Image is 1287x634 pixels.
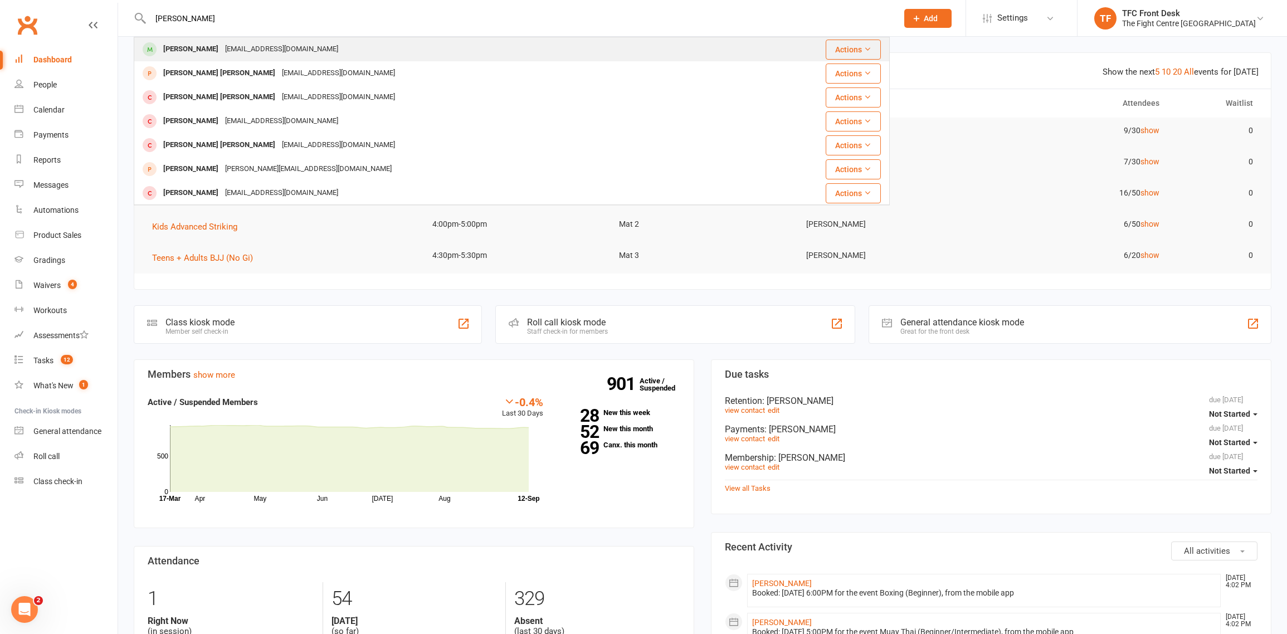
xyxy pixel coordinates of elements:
div: General attendance [33,427,101,436]
div: [EMAIL_ADDRESS][DOMAIN_NAME] [222,113,342,129]
a: Class kiosk mode [14,469,118,494]
a: view contact [725,406,765,414]
td: Mat 3 [609,242,796,269]
a: edit [768,435,779,443]
button: Add [904,9,952,28]
span: : [PERSON_NAME] [762,396,833,406]
td: 7/30 [983,149,1169,175]
a: show [1140,126,1159,135]
a: Tasks 12 [14,348,118,373]
span: Not Started [1209,409,1250,418]
span: 12 [61,355,73,364]
td: 0 [1169,242,1263,269]
button: Actions [826,183,881,203]
div: Tasks [33,356,53,365]
a: show more [193,370,235,380]
span: : [PERSON_NAME] [764,424,836,435]
a: Automations [14,198,118,223]
h3: Members [148,369,680,380]
a: Assessments [14,323,118,348]
div: Assessments [33,331,89,340]
strong: Right Now [148,616,314,626]
a: All [1184,67,1194,77]
td: 4:00pm-5:00pm [422,211,609,237]
button: Actions [826,159,881,179]
button: Not Started [1209,404,1257,424]
div: Membership [725,452,1257,463]
iframe: Intercom live chat [11,596,38,623]
td: Mat 2 [609,211,796,237]
div: TF [1094,7,1117,30]
span: 1 [79,380,88,389]
div: Gradings [33,256,65,265]
td: 0 [1169,211,1263,237]
td: 0 [1169,149,1263,175]
a: show [1140,188,1159,197]
div: Last 30 Days [502,396,543,420]
a: show [1140,157,1159,166]
div: People [33,80,57,89]
div: Class kiosk mode [165,317,235,328]
td: [PERSON_NAME] [796,242,983,269]
h3: Attendance [148,555,680,567]
span: Add [924,14,938,23]
a: People [14,72,118,97]
a: view contact [725,463,765,471]
span: 2 [34,596,43,605]
button: Actions [826,111,881,131]
div: Waivers [33,281,61,290]
a: 20 [1173,67,1182,77]
div: [PERSON_NAME][EMAIL_ADDRESS][DOMAIN_NAME] [222,161,395,177]
div: Messages [33,181,69,189]
strong: 901 [607,375,640,392]
div: [EMAIL_ADDRESS][DOMAIN_NAME] [222,185,342,201]
td: 9/30 [983,118,1169,144]
h3: Recent Activity [725,542,1257,553]
input: Search... [147,11,890,26]
div: [PERSON_NAME] [PERSON_NAME] [160,65,279,81]
span: Not Started [1209,438,1250,447]
a: Messages [14,173,118,198]
a: What's New1 [14,373,118,398]
a: Product Sales [14,223,118,248]
time: [DATE] 4:02 PM [1220,574,1257,589]
a: view contact [725,435,765,443]
a: 52New this month [560,425,681,432]
a: edit [768,463,779,471]
div: Automations [33,206,79,214]
div: Calendar [33,105,65,114]
div: Roll call kiosk mode [527,317,608,328]
div: The Fight Centre [GEOGRAPHIC_DATA] [1122,18,1256,28]
button: Actions [826,87,881,108]
td: 0 [1169,118,1263,144]
a: Calendar [14,97,118,123]
div: [EMAIL_ADDRESS][DOMAIN_NAME] [222,41,342,57]
a: 28New this week [560,409,681,416]
button: Kids Advanced Striking [152,220,245,233]
div: Member self check-in [165,328,235,335]
a: 5 [1155,67,1159,77]
a: show [1140,220,1159,228]
span: Kids Advanced Striking [152,222,237,232]
strong: 28 [560,407,599,424]
div: [EMAIL_ADDRESS][DOMAIN_NAME] [279,137,398,153]
a: 10 [1162,67,1171,77]
button: Not Started [1209,432,1257,452]
td: [PERSON_NAME] [796,211,983,237]
a: [PERSON_NAME] [752,579,812,588]
td: 0 [1169,180,1263,206]
a: Reports [14,148,118,173]
span: Not Started [1209,466,1250,475]
div: TFC Front Desk [1122,8,1256,18]
a: [PERSON_NAME] [752,618,812,627]
div: [PERSON_NAME] [160,41,222,57]
td: 16/50 [983,180,1169,206]
div: [PERSON_NAME] [160,113,222,129]
a: Roll call [14,444,118,469]
a: Workouts [14,298,118,323]
strong: 52 [560,423,599,440]
div: Retention [725,396,1257,406]
strong: Active / Suspended Members [148,397,258,407]
span: 4 [68,280,77,289]
a: General attendance kiosk mode [14,419,118,444]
